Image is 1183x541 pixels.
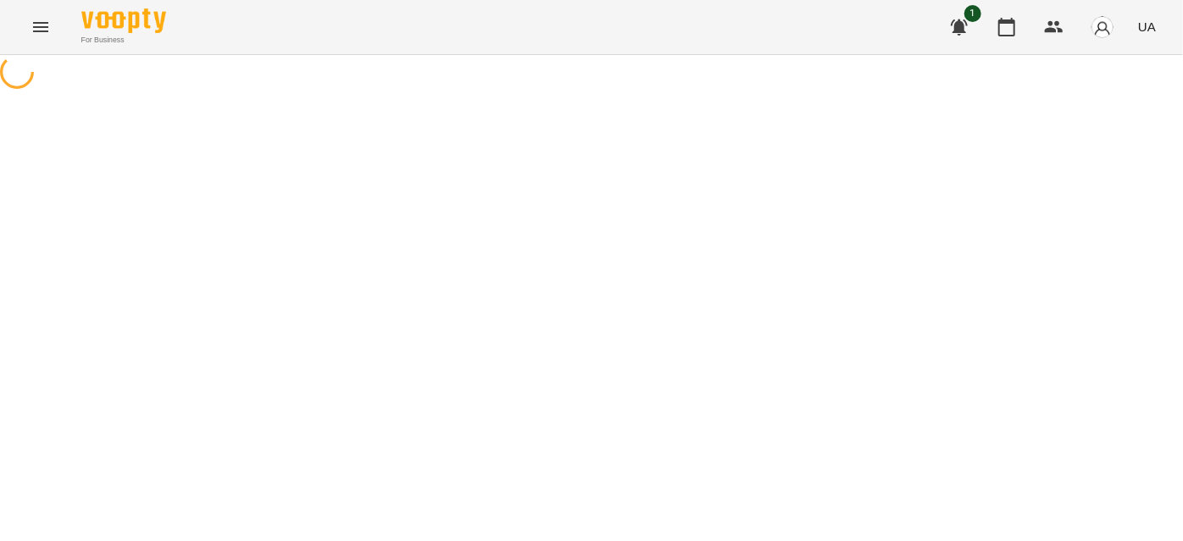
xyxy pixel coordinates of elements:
button: Menu [20,7,61,47]
span: UA [1138,18,1156,36]
span: For Business [81,35,166,46]
span: 1 [964,5,981,22]
img: Voopty Logo [81,8,166,33]
img: avatar_s.png [1091,15,1114,39]
button: UA [1131,11,1163,42]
